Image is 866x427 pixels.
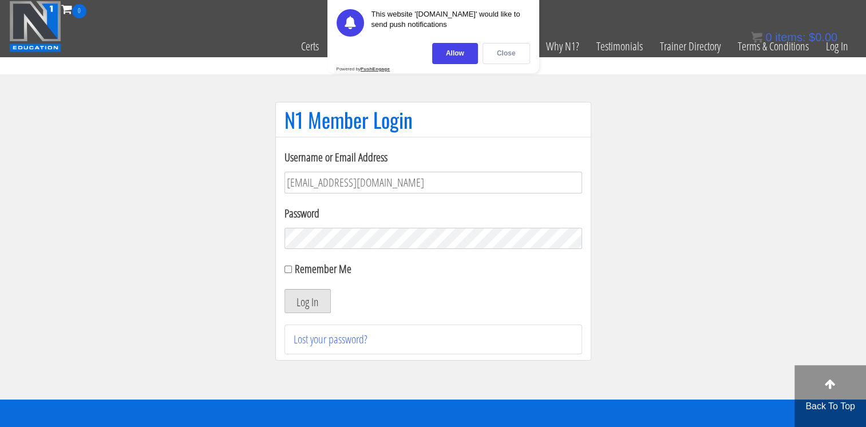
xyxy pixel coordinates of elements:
label: Remember Me [295,261,351,276]
a: 0 items: $0.00 [751,31,837,44]
div: Close [483,43,530,64]
a: Lost your password? [294,331,367,347]
span: 0 [72,4,86,18]
a: Terms & Conditions [729,18,817,74]
a: Trainer Directory [651,18,729,74]
strong: PushEngage [361,66,390,72]
a: Certs [292,18,327,74]
img: icon11.png [751,31,762,43]
span: items: [775,31,805,44]
div: This website '[DOMAIN_NAME]' would like to send push notifications [371,9,530,37]
div: Powered by [337,66,390,72]
div: Allow [432,43,478,64]
label: Username or Email Address [284,149,582,166]
button: Log In [284,289,331,313]
a: Log In [817,18,857,74]
bdi: 0.00 [809,31,837,44]
a: Why N1? [537,18,588,74]
h1: N1 Member Login [284,108,582,131]
a: 0 [61,1,86,17]
span: $ [809,31,815,44]
span: 0 [765,31,772,44]
label: Password [284,205,582,222]
img: n1-education [9,1,61,52]
a: Testimonials [588,18,651,74]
